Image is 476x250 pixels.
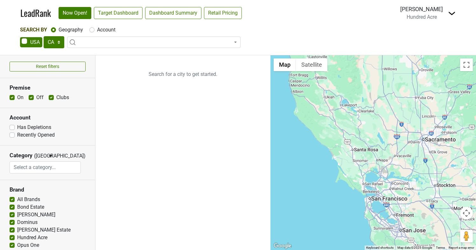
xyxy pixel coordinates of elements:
[460,58,473,71] button: Toggle fullscreen view
[95,55,270,93] p: Search for a city to get started.
[10,186,86,193] h3: Brand
[97,26,115,34] label: Account
[48,153,53,159] span: ▼
[397,246,432,249] span: Map data ©2025 Google
[296,58,327,71] button: Show satellite imagery
[436,246,445,249] a: Terms (opens in new tab)
[34,152,47,161] span: ([GEOGRAPHIC_DATA])
[449,246,474,249] a: Report a map error
[400,5,443,13] div: [PERSON_NAME]
[460,207,473,220] button: Map camera controls
[59,26,83,34] label: Geography
[17,234,47,241] label: Hundred Acre
[17,219,38,226] label: Dominus
[59,7,91,19] a: Now Open!
[56,94,69,101] label: Clubs
[272,242,293,250] a: Open this area in Google Maps (opens a new window)
[17,211,55,219] label: [PERSON_NAME]
[10,84,86,91] h3: Premise
[20,6,51,20] a: LeadRank
[274,58,296,71] button: Show street map
[17,203,44,211] label: Bond Estate
[10,62,86,71] button: Reset filters
[36,94,44,101] label: Off
[17,94,24,101] label: On
[460,230,473,242] button: Drag Pegman onto the map to open Street View
[366,246,394,250] button: Keyboard shortcuts
[10,114,86,121] h3: Account
[17,196,40,203] label: All Brands
[17,131,55,139] label: Recently Opened
[448,10,456,17] img: Dropdown Menu
[17,241,39,249] label: Opus One
[20,27,47,33] span: Search By
[272,242,293,250] img: Google
[204,7,242,19] a: Retail Pricing
[407,14,437,20] span: Hundred Acre
[145,7,201,19] a: Dashboard Summary
[17,226,71,234] label: [PERSON_NAME] Estate
[17,124,51,131] label: Has Depletions
[10,161,80,173] input: Select a category...
[94,7,143,19] a: Target Dashboard
[10,152,32,159] h3: Category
